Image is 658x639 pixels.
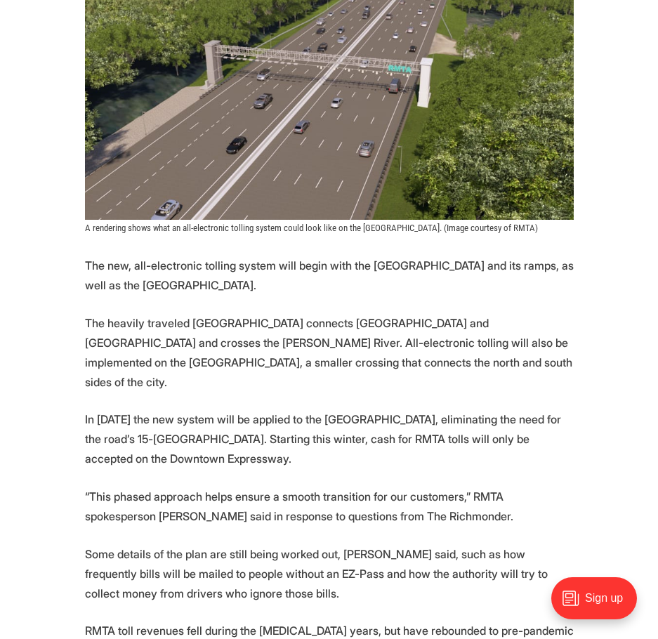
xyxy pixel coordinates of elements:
p: “This phased approach helps ensure a smooth transition for our customers,” RMTA spokesperson [PER... [85,487,574,526]
p: Some details of the plan are still being worked out, [PERSON_NAME] said, such as how frequently b... [85,544,574,603]
p: The heavily traveled [GEOGRAPHIC_DATA] connects [GEOGRAPHIC_DATA] and [GEOGRAPHIC_DATA] and cross... [85,313,574,392]
iframe: portal-trigger [539,570,658,639]
p: In [DATE] the new system will be applied to the [GEOGRAPHIC_DATA], eliminating the need for the r... [85,409,574,468]
p: The new, all-electronic tolling system will begin with the [GEOGRAPHIC_DATA] and its ramps, as we... [85,256,574,295]
span: A rendering shows what an all-electronic tolling system could look like on the [GEOGRAPHIC_DATA].... [85,223,538,233]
